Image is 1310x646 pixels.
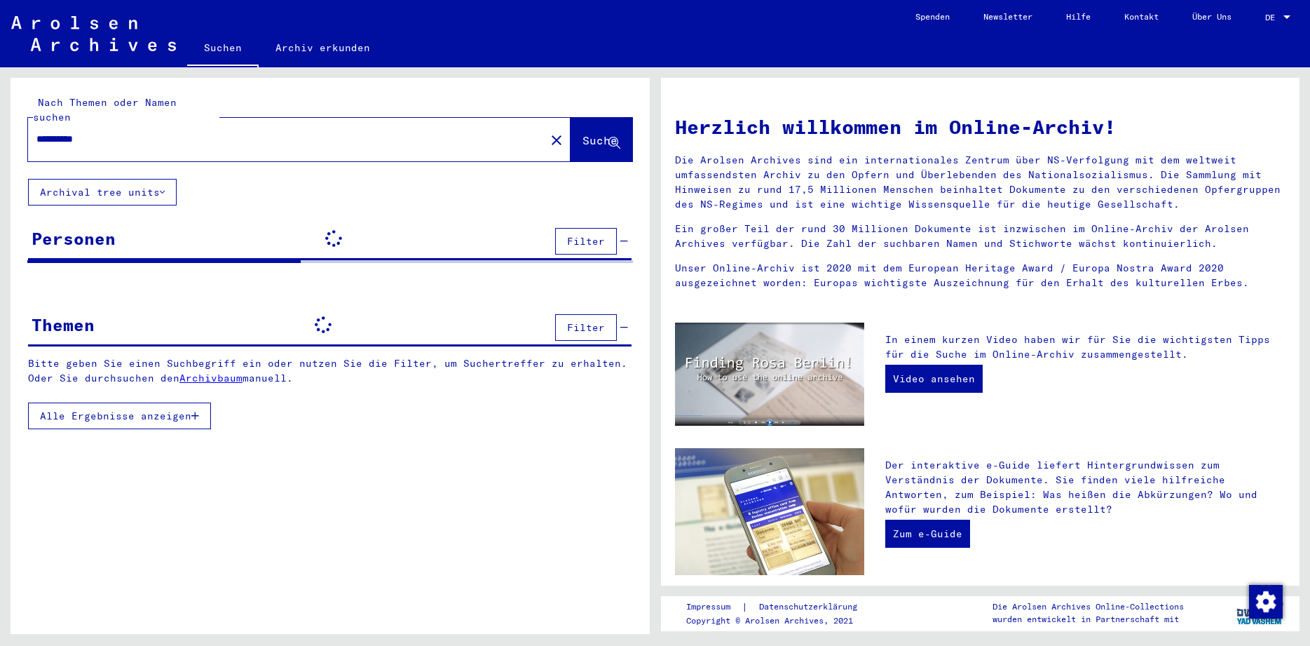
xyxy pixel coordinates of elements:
[571,118,632,161] button: Suche
[1265,13,1281,22] span: DE
[748,600,874,614] a: Datenschutzerklärung
[885,365,983,393] a: Video ansehen
[675,261,1286,290] p: Unser Online-Archiv ist 2020 mit dem European Heritage Award / Europa Nostra Award 2020 ausgezeic...
[33,96,177,123] mat-label: Nach Themen oder Namen suchen
[28,403,211,429] button: Alle Ergebnisse anzeigen
[885,520,970,548] a: Zum e-Guide
[567,235,605,248] span: Filter
[28,179,177,206] button: Archival tree units
[885,332,1285,362] p: In einem kurzen Video haben wir für Sie die wichtigsten Tipps für die Suche im Online-Archiv zusa...
[686,600,874,614] div: |
[40,410,191,422] span: Alle Ergebnisse anzeigen
[548,132,565,149] mat-icon: close
[675,222,1286,251] p: Ein großer Teil der rund 30 Millionen Dokumente ist inzwischen im Online-Archiv der Arolsen Archi...
[543,126,571,154] button: Clear
[32,312,95,337] div: Themen
[555,228,617,255] button: Filter
[675,448,864,575] img: eguide.jpg
[686,600,742,614] a: Impressum
[11,16,176,51] img: Arolsen_neg.svg
[555,314,617,341] button: Filter
[187,31,259,67] a: Suchen
[675,153,1286,212] p: Die Arolsen Archives sind ein internationales Zentrum über NS-Verfolgung mit dem weltweit umfasse...
[32,226,116,251] div: Personen
[686,614,874,627] p: Copyright © Arolsen Archives, 2021
[992,613,1184,626] p: wurden entwickelt in Partnerschaft mit
[1249,585,1283,619] img: Zustimmung ändern
[582,133,618,147] span: Suche
[179,372,243,384] a: Archivbaum
[567,321,605,334] span: Filter
[885,458,1285,517] p: Der interaktive e-Guide liefert Hintergrundwissen zum Verständnis der Dokumente. Sie finden viele...
[1234,595,1286,631] img: yv_logo.png
[28,356,632,386] p: Bitte geben Sie einen Suchbegriff ein oder nutzen Sie die Filter, um Suchertreffer zu erhalten. O...
[992,600,1184,613] p: Die Arolsen Archives Online-Collections
[675,323,864,426] img: video.jpg
[259,31,387,65] a: Archiv erkunden
[1248,584,1282,618] div: Zustimmung ändern
[675,112,1286,142] h1: Herzlich willkommen im Online-Archiv!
